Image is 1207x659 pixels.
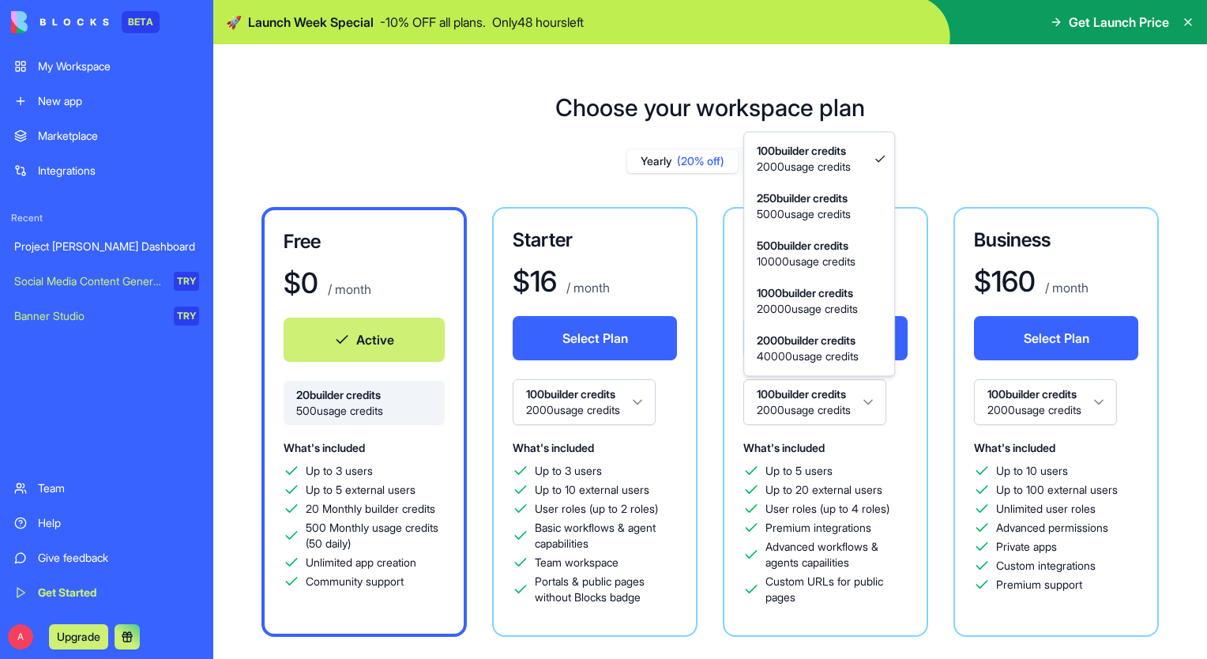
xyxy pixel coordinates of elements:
span: 5000 usage credits [757,206,851,222]
span: 500 builder credits [757,238,855,254]
div: TRY [174,307,199,326]
div: TRY [174,272,199,291]
span: 250 builder credits [757,190,851,206]
span: 2000 usage credits [757,159,851,175]
div: Banner Studio [14,308,163,324]
span: 10000 usage credits [757,254,855,269]
span: 100 builder credits [757,143,851,159]
span: 40000 usage credits [757,348,859,364]
span: 2000 builder credits [757,333,859,348]
span: 1000 builder credits [757,285,858,301]
div: Project [PERSON_NAME] Dashboard [14,239,199,254]
span: Recent [5,212,209,224]
div: Social Media Content Generator [14,273,163,289]
span: 20000 usage credits [757,301,858,317]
